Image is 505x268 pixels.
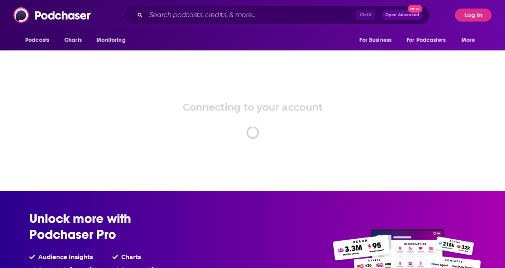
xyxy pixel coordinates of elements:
[455,9,492,22] button: Log In
[456,33,485,48] button: open menu
[124,6,430,24] div: Search podcasts, credits, & more...
[64,35,82,46] span: Charts
[20,33,60,48] button: open menu
[359,35,391,46] span: For Business
[401,33,457,48] button: open menu
[407,35,446,46] span: For Podcasters
[96,35,125,46] span: Monitoring
[91,33,136,48] button: open menu
[183,101,323,113] div: Connecting to your account
[29,253,99,261] li: Audience Insights
[382,10,423,20] button: Open AdvancedNew
[29,211,192,242] h2: Unlock more with Podchaser Pro
[25,35,49,46] span: Podcasts
[356,10,375,20] span: Ctrl K
[146,9,356,22] input: Search podcasts, credits, & more...
[354,33,402,48] button: open menu
[385,13,419,17] span: Open Advanced
[59,33,87,48] a: Charts
[408,5,422,13] span: New
[112,253,168,261] li: Charts
[461,35,475,46] span: More
[13,7,92,23] img: Podchaser - Follow, Share and Rate Podcasts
